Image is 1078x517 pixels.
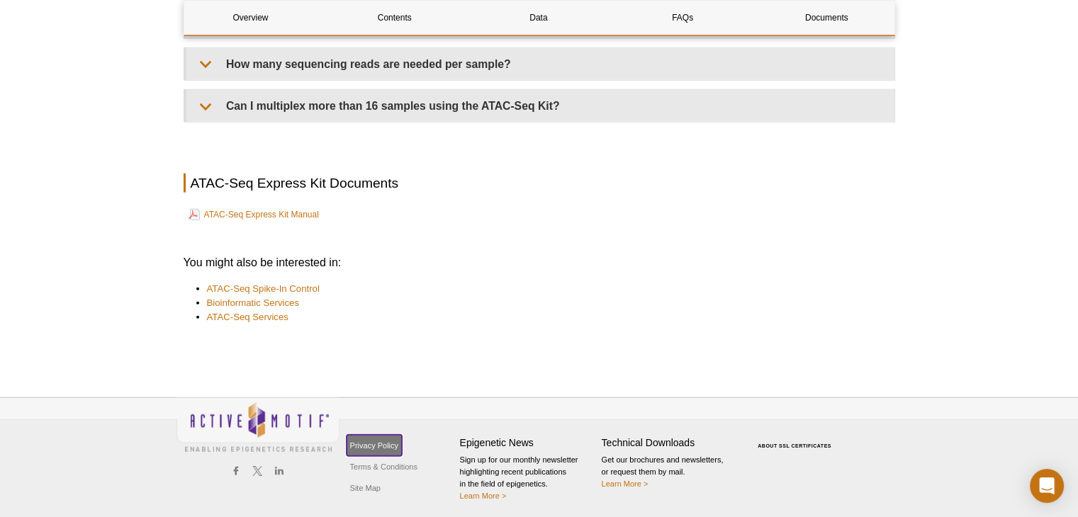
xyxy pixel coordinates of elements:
a: ABOUT SSL CERTIFICATES [758,443,831,448]
summary: Can I multiplex more than 16 samples using the ATAC-Seq Kit? [186,90,894,122]
div: Open Intercom Messenger [1030,469,1064,503]
h2: ATAC-Seq Express Kit Documents [184,174,895,193]
p: Sign up for our monthly newsletter highlighting recent publications in the field of epigenetics. [460,454,595,502]
p: Get our brochures and newsletters, or request them by mail. [602,454,736,490]
a: Learn More > [602,479,649,488]
h4: Epigenetic News [460,437,595,449]
a: ATAC-Seq Spike-In Control [207,282,320,296]
a: Bioinformatic Services [207,296,299,310]
a: Contents [328,1,461,35]
a: Documents [760,1,893,35]
a: Privacy Policy [347,435,402,456]
h4: Technical Downloads [602,437,736,449]
a: Terms & Conditions [347,456,421,477]
table: Click to Verify - This site chose Symantec SSL for secure e-commerce and confidential communicati... [743,423,850,454]
a: ATAC-Seq Express Kit Manual [189,206,319,223]
a: Overview [184,1,318,35]
a: Site Map [347,477,384,499]
img: Active Motif, [176,398,339,455]
summary: How many sequencing reads are needed per sample? [186,48,894,80]
a: FAQs [616,1,749,35]
a: ATAC-Seq Services [207,310,288,324]
h3: You might also be interested in: [184,254,895,271]
a: Learn More > [460,492,507,500]
a: Data [472,1,605,35]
